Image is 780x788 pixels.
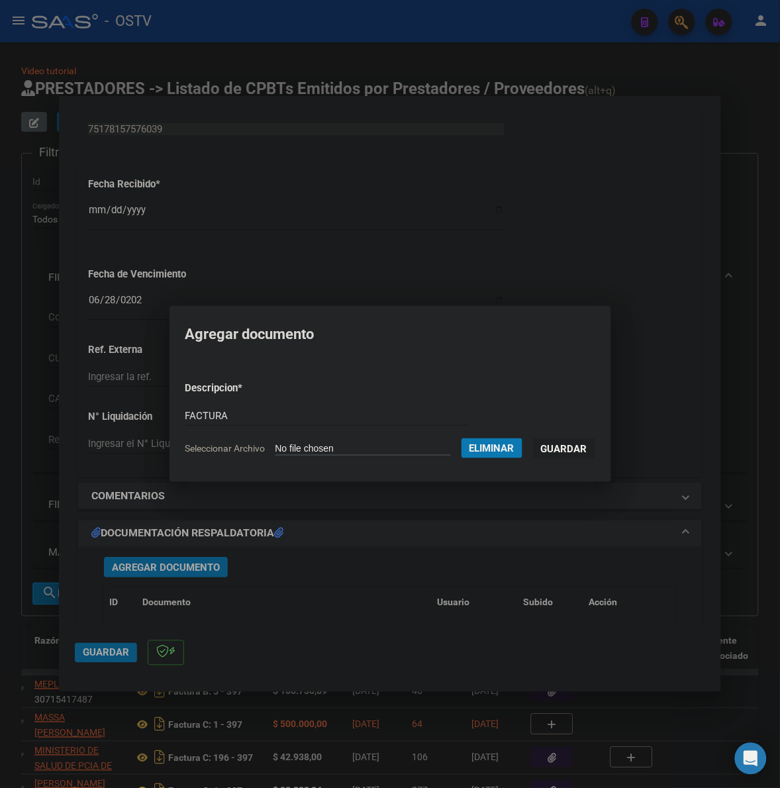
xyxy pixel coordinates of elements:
[185,381,309,396] p: Descripcion
[185,443,266,454] span: Seleccionar Archivo
[735,743,767,775] div: Open Intercom Messenger
[462,438,522,458] button: Eliminar
[185,322,595,347] h2: Agregar documento
[533,438,595,459] button: Guardar
[541,443,587,455] span: Guardar
[469,442,514,454] span: Eliminar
